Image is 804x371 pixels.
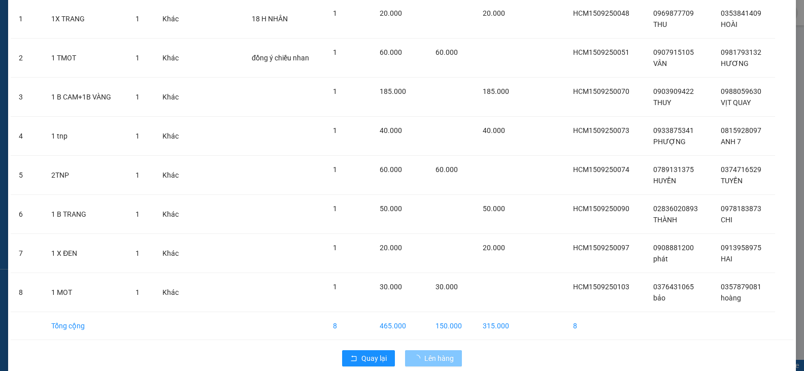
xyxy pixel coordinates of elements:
[573,48,629,56] span: HCM1509250051
[565,312,645,340] td: 8
[136,249,140,257] span: 1
[435,165,458,174] span: 60.000
[154,234,190,273] td: Khác
[721,294,741,302] span: hoàng
[475,312,522,340] td: 315.000
[136,132,140,140] span: 1
[43,117,127,156] td: 1 tnp
[380,283,402,291] span: 30.000
[119,10,143,20] span: Nhận:
[653,165,694,174] span: 0789131375
[333,244,337,252] span: 1
[573,87,629,95] span: HCM1509250070
[11,117,43,156] td: 4
[11,234,43,273] td: 7
[653,48,694,56] span: 0907915105
[43,195,127,234] td: 1 B TRANG
[119,21,200,33] div: hoàng
[721,255,732,263] span: HAI
[136,15,140,23] span: 1
[43,273,127,312] td: 1 MOT
[8,65,113,78] div: 30.000
[154,78,190,117] td: Khác
[424,353,454,364] span: Lên hàng
[435,283,458,291] span: 30.000
[653,244,694,252] span: 0908881200
[653,205,698,213] span: 02836020893
[136,54,140,62] span: 1
[653,294,665,302] span: bảo
[653,255,668,263] span: phát
[9,33,112,45] div: bảo
[721,216,732,224] span: CHI
[333,48,337,56] span: 1
[380,48,402,56] span: 60.000
[8,66,46,77] span: Cước rồi :
[653,216,677,224] span: THÀNH
[252,15,288,23] span: 18 H NHÂN
[721,177,743,185] span: TUYỀN
[43,39,127,78] td: 1 TMOT
[11,39,43,78] td: 2
[361,353,387,364] span: Quay lại
[427,312,475,340] td: 150.000
[721,98,751,107] span: VỊT QUAY
[721,20,738,28] span: HOÀI
[136,93,140,101] span: 1
[721,165,761,174] span: 0374716529
[413,355,424,362] span: loading
[653,87,694,95] span: 0903909422
[483,87,509,95] span: 185.000
[405,350,462,366] button: Lên hàng
[333,283,337,291] span: 1
[483,126,505,134] span: 40.000
[721,126,761,134] span: 0815928097
[653,20,667,28] span: THU
[11,195,43,234] td: 6
[154,156,190,195] td: Khác
[136,171,140,179] span: 1
[653,177,676,185] span: HUYỀN
[653,98,671,107] span: THUY
[573,165,629,174] span: HCM1509250074
[43,156,127,195] td: 2TNP
[252,54,309,62] span: đồng ý chiều nhan
[380,9,402,17] span: 20.000
[372,312,427,340] td: 465.000
[653,59,667,68] span: VÂN
[154,39,190,78] td: Khác
[43,234,127,273] td: 1 X ĐEN
[653,138,686,146] span: PHƯỢNG
[573,283,629,291] span: HCM1509250103
[9,10,24,20] span: Gửi:
[380,244,402,252] span: 20.000
[333,9,337,17] span: 1
[435,48,458,56] span: 60.000
[380,205,402,213] span: 50.000
[721,244,761,252] span: 0913958975
[154,117,190,156] td: Khác
[380,165,402,174] span: 60.000
[483,9,505,17] span: 20.000
[721,48,761,56] span: 0981793132
[573,126,629,134] span: HCM1509250073
[573,244,629,252] span: HCM1509250097
[325,312,372,340] td: 8
[380,126,402,134] span: 40.000
[333,205,337,213] span: 1
[573,9,629,17] span: HCM1509250048
[11,156,43,195] td: 5
[721,87,761,95] span: 0988059630
[573,205,629,213] span: HCM1509250090
[653,9,694,17] span: 0969877709
[653,126,694,134] span: 0933875341
[119,9,200,21] div: Hội Xuân
[9,45,112,59] div: 0376431065
[721,205,761,213] span: 0978183873
[333,165,337,174] span: 1
[721,59,749,68] span: HƯƠNG
[154,273,190,312] td: Khác
[11,78,43,117] td: 3
[342,350,395,366] button: rollbackQuay lại
[119,33,200,47] div: 0357879081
